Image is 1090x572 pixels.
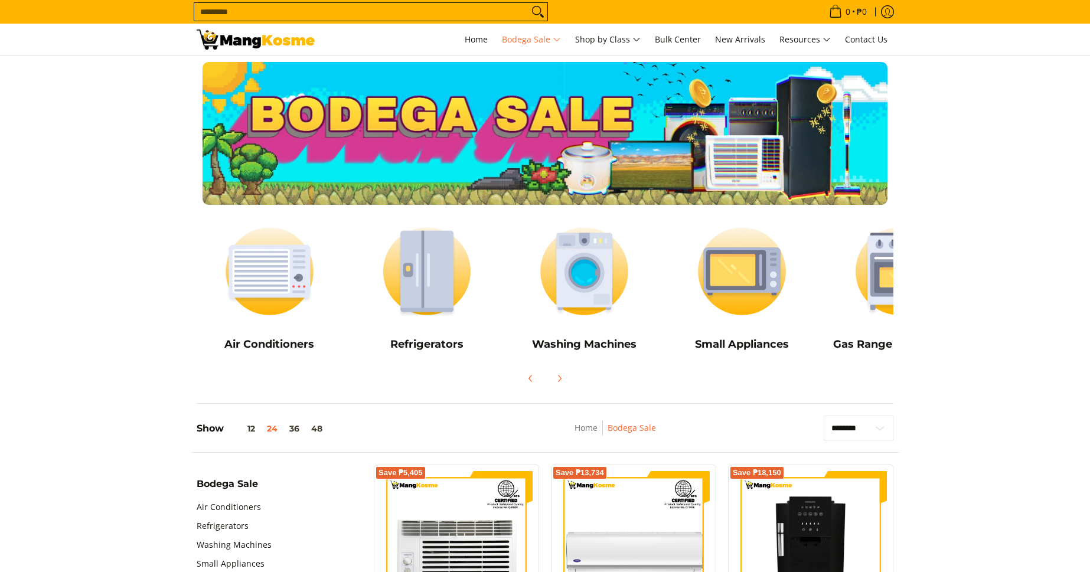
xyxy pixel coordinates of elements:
span: Bodega Sale [502,32,561,47]
a: Washing Machines [197,535,272,554]
button: 12 [224,424,261,433]
a: Bodega Sale [608,422,656,433]
a: Air Conditioners [197,498,261,517]
button: Previous [518,365,544,391]
h5: Gas Range and Cookers [827,338,972,351]
button: 36 [283,424,305,433]
a: Air Conditioners Air Conditioners [197,217,342,359]
button: Search [528,3,547,21]
span: Save ₱5,405 [378,469,423,476]
img: Refrigerators [354,217,500,326]
a: Refrigerators [197,517,249,535]
a: New Arrivals [709,24,771,55]
a: Small Appliances Small Appliances [669,217,815,359]
h5: Small Appliances [669,338,815,351]
span: Save ₱13,734 [556,469,604,476]
img: Small Appliances [669,217,815,326]
a: Refrigerators Refrigerators [354,217,500,359]
span: ₱0 [855,8,869,16]
img: Cookers [827,217,972,326]
button: 48 [305,424,328,433]
img: Bodega Sale l Mang Kosme: Cost-Efficient &amp; Quality Home Appliances [197,30,315,50]
img: Washing Machines [511,217,657,326]
a: Shop by Class [569,24,647,55]
span: Shop by Class [575,32,641,47]
span: Bodega Sale [197,479,258,489]
nav: Main Menu [327,24,893,55]
span: Resources [779,32,831,47]
h5: Washing Machines [511,338,657,351]
button: Next [546,365,572,391]
span: New Arrivals [715,34,765,45]
span: Home [465,34,488,45]
a: Contact Us [839,24,893,55]
h5: Air Conditioners [197,338,342,351]
h5: Show [197,423,328,434]
img: Air Conditioners [197,217,342,326]
nav: Breadcrumbs [496,421,735,447]
a: Home [575,422,598,433]
a: Home [459,24,494,55]
span: 0 [844,8,852,16]
span: Save ₱18,150 [733,469,781,476]
a: Bulk Center [649,24,707,55]
span: • [825,5,870,18]
span: Bulk Center [655,34,701,45]
summary: Open [197,479,258,498]
a: Washing Machines Washing Machines [511,217,657,359]
button: 24 [261,424,283,433]
h5: Refrigerators [354,338,500,351]
a: Resources [774,24,837,55]
a: Bodega Sale [496,24,567,55]
a: Cookers Gas Range and Cookers [827,217,972,359]
span: Contact Us [845,34,887,45]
